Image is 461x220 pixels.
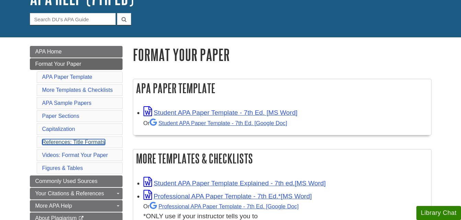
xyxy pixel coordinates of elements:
span: Commonly Used Sources [35,178,97,184]
a: APA Sample Papers [42,100,92,106]
h1: Format Your Paper [133,46,431,63]
a: Format Your Paper [30,58,123,70]
h2: APA Paper Template [133,79,431,97]
a: Link opens in new window [143,109,298,116]
small: Or [143,120,287,126]
span: Format Your Paper [35,61,81,67]
small: Or [143,203,299,209]
a: APA Home [30,46,123,58]
a: APA Paper Template [42,74,92,80]
a: Link opens in new window [143,193,312,200]
span: APA Home [35,49,62,54]
a: Professional APA Paper Template - 7th Ed. [150,203,299,209]
button: Library Chat [416,206,461,220]
a: More Templates & Checklists [42,87,113,93]
a: Commonly Used Sources [30,175,123,187]
a: Figures & Tables [42,165,83,171]
span: More APA Help [35,203,72,209]
a: Videos: Format Your Paper [42,152,108,158]
a: References: Title Formats [42,139,105,145]
a: More APA Help [30,200,123,212]
h2: More Templates & Checklists [133,149,431,168]
a: Student APA Paper Template - 7th Ed. [Google Doc] [150,120,287,126]
a: Link opens in new window [143,180,326,187]
span: Your Citations & References [35,191,104,196]
a: Your Citations & References [30,188,123,199]
a: Capitalization [42,126,75,132]
a: Paper Sections [42,113,80,119]
input: Search DU's APA Guide [30,13,116,25]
